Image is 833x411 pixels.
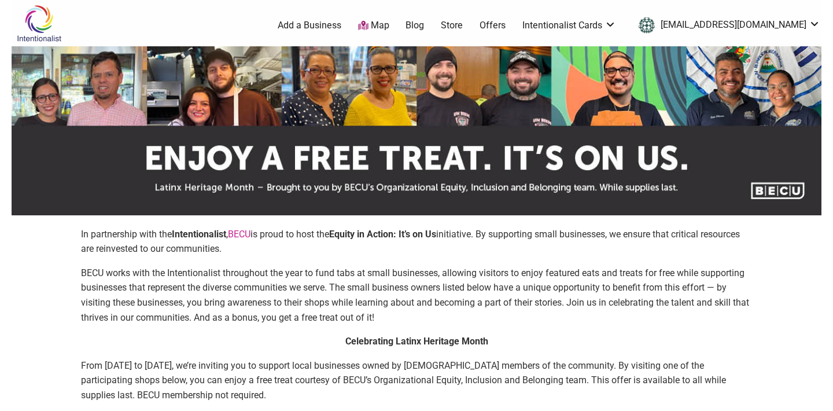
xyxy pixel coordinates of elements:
[480,19,506,32] a: Offers
[278,19,341,32] a: Add a Business
[228,229,250,240] a: BECU
[81,227,752,256] p: In partnership with the , is proud to host the initiative. By supporting small businesses, we ens...
[441,19,463,32] a: Store
[358,19,389,32] a: Map
[172,229,226,240] strong: Intentionalist
[81,358,752,403] p: From [DATE] to [DATE], we’re inviting you to support local businesses owned by [DEMOGRAPHIC_DATA]...
[12,5,67,42] img: Intentionalist
[406,19,424,32] a: Blog
[329,229,436,240] strong: Equity in Action: It’s on Us
[633,15,820,36] a: [EMAIL_ADDRESS][DOMAIN_NAME]
[81,266,752,325] p: BECU works with the Intentionalist throughout the year to fund tabs at small businesses, allowing...
[12,46,821,215] img: sponsor logo
[633,15,820,36] li: dealz4ari@gmail.com
[522,19,616,32] a: Intentionalist Cards
[345,336,488,347] strong: Celebrating Latinx Heritage Month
